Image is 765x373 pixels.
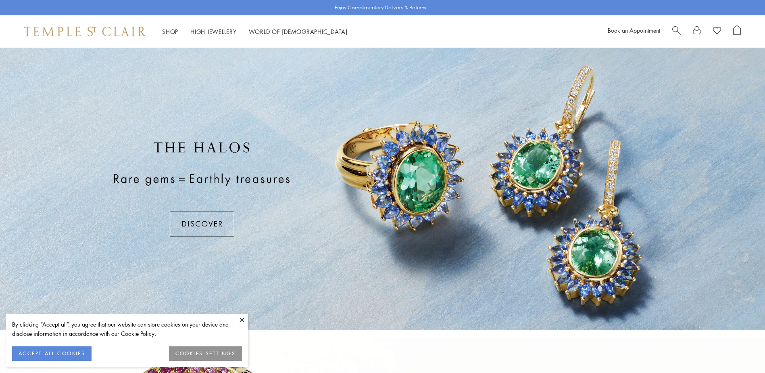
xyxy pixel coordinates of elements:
button: COOKIES SETTINGS [169,346,242,361]
a: World of [DEMOGRAPHIC_DATA]World of [DEMOGRAPHIC_DATA] [249,27,348,36]
iframe: Gorgias live chat messenger [725,335,757,365]
img: Temple St. Clair [24,27,146,36]
a: View Wishlist [713,25,721,38]
a: ShopShop [162,27,178,36]
nav: Main navigation [162,27,348,37]
div: By clicking “Accept all”, you agree that our website can store cookies on your device and disclos... [12,320,242,338]
button: ACCEPT ALL COOKIES [12,346,92,361]
p: Enjoy Complimentary Delivery & Returns [335,4,426,12]
a: High JewelleryHigh Jewellery [190,27,237,36]
a: Open Shopping Bag [733,25,741,38]
a: Book an Appointment [608,26,660,34]
a: Search [672,25,681,38]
